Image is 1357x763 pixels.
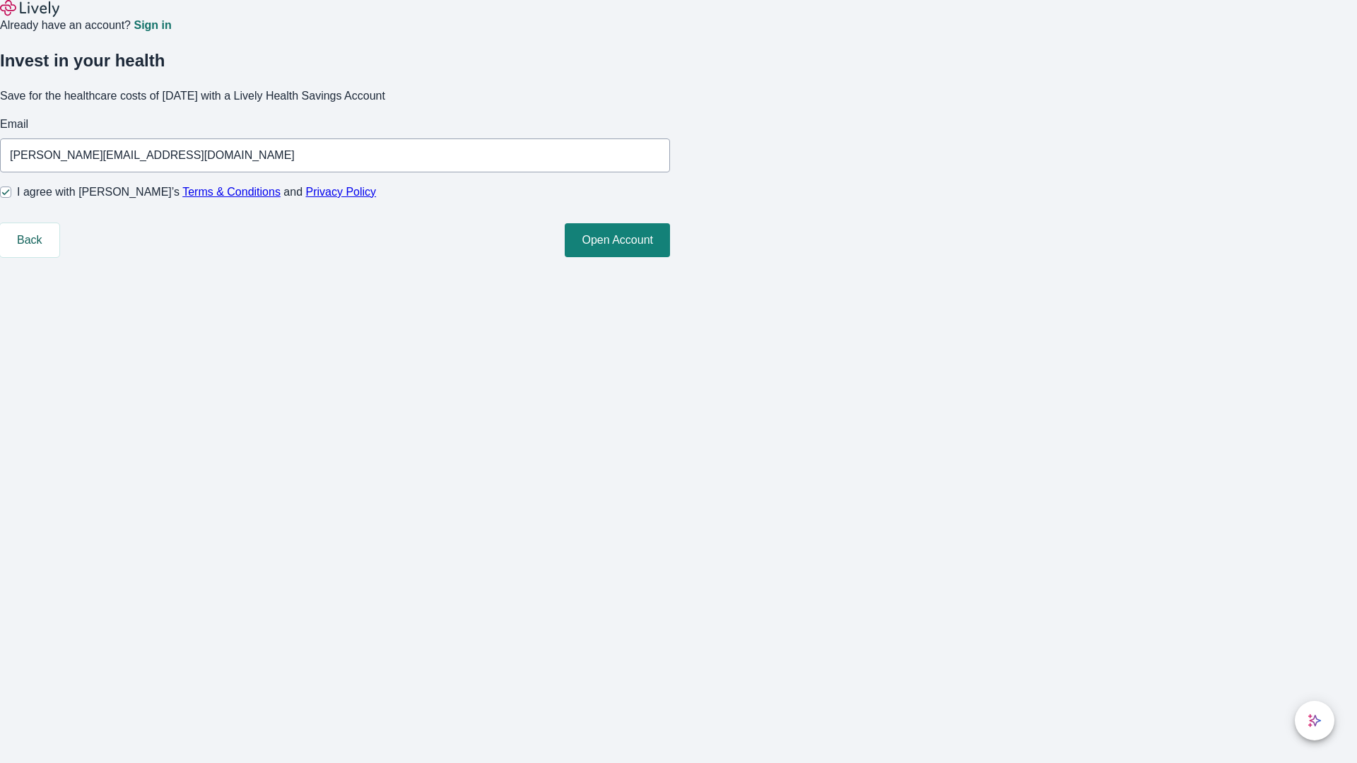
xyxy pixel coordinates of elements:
a: Sign in [134,20,171,31]
a: Terms & Conditions [182,186,281,198]
a: Privacy Policy [306,186,377,198]
button: Open Account [565,223,670,257]
button: chat [1295,701,1334,740]
span: I agree with [PERSON_NAME]’s and [17,184,376,201]
svg: Lively AI Assistant [1308,714,1322,728]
